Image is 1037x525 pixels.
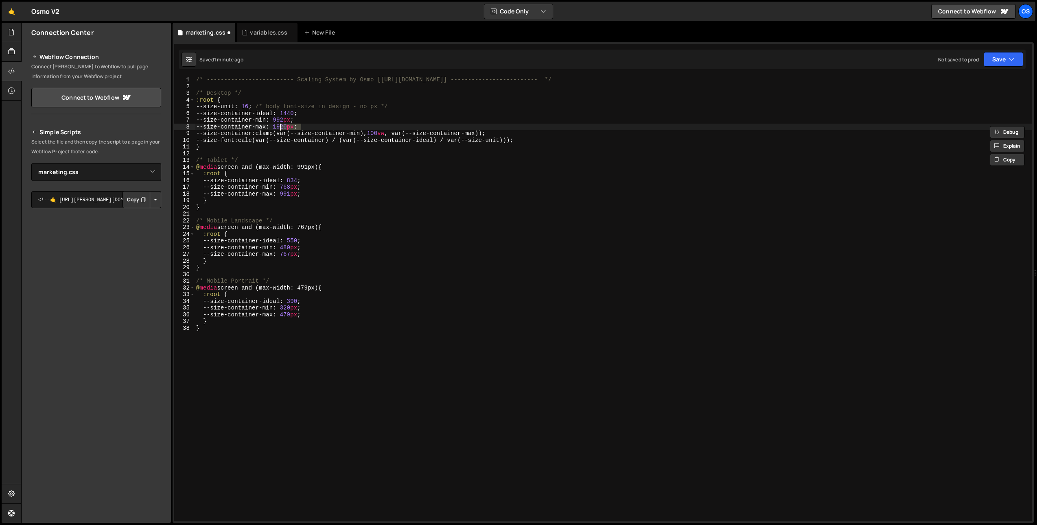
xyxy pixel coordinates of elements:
h2: Webflow Connection [31,52,161,62]
div: 27 [174,251,195,258]
div: 29 [174,264,195,271]
button: Copy [123,191,150,208]
a: Connect to Webflow [31,88,161,107]
div: 23 [174,224,195,231]
h2: Connection Center [31,28,94,37]
a: Os [1018,4,1033,19]
div: 33 [174,291,195,298]
div: 21 [174,211,195,218]
div: 30 [174,271,195,278]
div: marketing.css [186,28,225,37]
div: 31 [174,278,195,285]
div: 34 [174,298,195,305]
div: 26 [174,244,195,251]
div: Not saved to prod [938,56,979,63]
div: 20 [174,204,195,211]
div: 38 [174,325,195,332]
button: Copy [990,154,1025,166]
div: 7 [174,117,195,124]
div: New File [304,28,338,37]
div: 12 [174,150,195,157]
div: 11 [174,144,195,150]
div: 28 [174,258,195,265]
div: 4 [174,97,195,104]
button: Code Only [484,4,553,19]
div: 24 [174,231,195,238]
div: 36 [174,312,195,318]
div: 10 [174,137,195,144]
div: 5 [174,103,195,110]
div: Saved [199,56,243,63]
p: Connect [PERSON_NAME] to Webflow to pull page information from your Webflow project [31,62,161,81]
button: Explain [990,140,1025,152]
div: 35 [174,305,195,312]
div: 25 [174,237,195,244]
div: 2 [174,83,195,90]
div: 15 [174,170,195,177]
div: 32 [174,285,195,292]
div: 1 minute ago [214,56,243,63]
textarea: <!--🤙 [URL][PERSON_NAME][DOMAIN_NAME]> <script>document.addEventListener("DOMContentLoaded", func... [31,191,161,208]
div: 22 [174,218,195,224]
div: 37 [174,318,195,325]
div: variables.css [250,28,287,37]
div: Osmo V2 [31,7,59,16]
div: 16 [174,177,195,184]
div: 3 [174,90,195,97]
div: 17 [174,184,195,191]
div: 14 [174,164,195,171]
div: 19 [174,197,195,204]
div: 6 [174,110,195,117]
div: 13 [174,157,195,164]
iframe: YouTube video player [31,222,162,295]
button: Save [984,52,1023,67]
div: 18 [174,191,195,198]
div: Button group with nested dropdown [123,191,161,208]
button: Debug [990,126,1025,138]
iframe: YouTube video player [31,300,162,373]
a: 🤙 [2,2,22,21]
div: 9 [174,130,195,137]
a: Connect to Webflow [931,4,1016,19]
h2: Simple Scripts [31,127,161,137]
p: Select the file and then copy the script to a page in your Webflow Project footer code. [31,137,161,157]
div: 1 [174,76,195,83]
div: 8 [174,124,195,131]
